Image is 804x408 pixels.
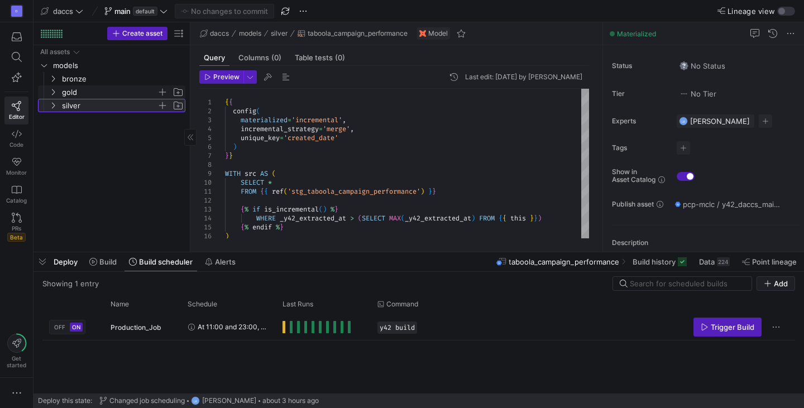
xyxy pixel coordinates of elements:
[679,117,688,126] div: LK
[241,187,256,196] span: FROM
[308,30,408,37] span: taboola_campaign_performance
[199,133,212,142] div: 5
[241,223,245,232] span: {
[694,252,735,271] button: Data224
[133,7,157,16] span: default
[199,223,212,232] div: 15
[256,214,276,223] span: WHERE
[420,187,424,196] span: )
[530,214,534,223] span: }
[617,30,656,38] span: Materialized
[38,45,185,59] div: Press SPACE to select this row.
[84,252,122,271] button: Build
[241,124,319,133] span: incremental_strategy
[276,223,280,232] span: %
[271,30,288,37] span: silver
[191,396,200,405] div: LK
[679,89,688,98] img: No tier
[4,208,28,246] a: PRsBeta
[225,169,241,178] span: WITH
[362,214,385,223] span: SELECT
[241,205,245,214] span: {
[538,214,542,223] span: )
[241,178,264,187] span: SELECT
[225,151,229,160] span: }
[199,232,212,241] div: 16
[268,27,290,40] button: silver
[42,279,99,288] div: Showing 1 entry
[510,214,526,223] span: this
[612,168,655,184] span: Show in Asset Catalog
[102,4,170,18] button: maindefault
[239,30,261,37] span: models
[4,152,28,180] a: Monitor
[72,324,80,330] span: ON
[633,257,676,266] span: Build history
[62,73,184,85] span: bronze
[4,97,28,124] a: Editor
[711,323,754,332] span: Trigger Build
[199,151,212,160] div: 7
[213,73,240,81] span: Preview
[199,116,212,124] div: 3
[319,205,323,214] span: (
[53,7,73,16] span: daccs
[323,205,327,214] span: )
[199,205,212,214] div: 13
[229,151,233,160] span: }
[280,214,346,223] span: _y42_extracted_at
[612,62,668,70] span: Status
[6,197,27,204] span: Catalog
[677,87,719,101] button: No tierNo Tier
[679,61,688,70] img: No status
[199,196,212,205] div: 12
[260,187,264,196] span: {
[38,4,86,18] button: daccs
[612,144,668,152] span: Tags
[358,214,362,223] span: (
[245,205,248,214] span: %
[284,133,338,142] span: 'created_date'
[199,187,212,196] div: 11
[283,300,313,308] span: Last Runs
[210,30,229,37] span: daccs
[241,116,288,124] span: materialized
[612,239,800,247] p: Description
[465,73,582,81] div: Last edit: [DATE] by [PERSON_NAME]
[428,30,448,37] span: Model
[4,124,28,152] a: Code
[225,98,229,107] span: {
[380,324,415,332] span: y42 build
[419,30,426,37] img: undefined
[4,329,28,373] button: Getstarted
[693,318,762,337] button: Trigger Build
[139,257,193,266] span: Build scheduler
[690,117,750,126] span: [PERSON_NAME]
[111,314,161,340] span: Production_Job
[405,214,471,223] span: _y42_extracted_at
[38,72,185,85] div: Press SPACE to select this row.
[197,27,232,40] button: daccs
[7,355,26,368] span: Get started
[199,70,243,84] button: Preview
[295,27,410,40] button: taboola_campaign_performance
[280,133,284,142] span: =
[199,178,212,187] div: 10
[199,98,212,107] div: 1
[53,59,184,72] span: models
[238,54,281,61] span: Columns
[679,61,725,70] span: No Status
[12,225,21,232] span: PRs
[54,257,78,266] span: Deploy
[200,252,241,271] button: Alerts
[188,300,217,308] span: Schedule
[122,30,162,37] span: Create asset
[62,86,157,99] span: gold
[612,117,668,125] span: Experts
[271,54,281,61] span: (0)
[499,214,502,223] span: {
[7,233,26,242] span: Beta
[335,54,345,61] span: (0)
[252,223,272,232] span: endif
[38,397,92,405] span: Deploy this state:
